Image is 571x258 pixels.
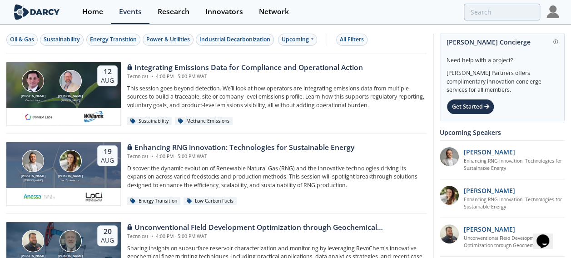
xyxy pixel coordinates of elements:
[23,111,55,122] img: 1682076415445-contextlabs.png
[149,233,154,239] span: •
[6,62,427,126] a: Nathan Brawn [PERSON_NAME] Context Labs Mark Gebbia [PERSON_NAME] [PERSON_NAME] 12 Aug Integratin...
[464,186,515,195] p: [PERSON_NAME]
[56,99,84,102] div: [PERSON_NAME]
[84,111,104,122] img: williams.com.png
[22,230,44,252] img: Bob Aylsworth
[440,124,565,140] div: Upcoming Speakers
[464,4,540,20] input: Advanced Search
[82,8,103,15] div: Home
[127,117,172,125] div: Sustainability
[464,224,515,234] p: [PERSON_NAME]
[196,34,274,46] button: Industrial Decarbonization
[127,197,180,205] div: Energy Transition
[127,233,427,240] div: Technical 4:00 PM - 5:00 PM WAT
[56,94,84,99] div: [PERSON_NAME]
[447,34,558,50] div: [PERSON_NAME] Concierge
[6,142,427,206] a: Amir Akbari [PERSON_NAME] [PERSON_NAME] Nicole Neff [PERSON_NAME] Loci Controls Inc. 19 Aug Enhan...
[19,179,47,182] div: [PERSON_NAME]
[175,117,233,125] div: Methane Emissions
[336,34,367,46] button: All Filters
[278,34,318,46] div: Upcoming
[56,174,84,179] div: [PERSON_NAME]
[44,35,80,44] div: Sustainability
[101,67,114,76] div: 12
[146,35,190,44] div: Power & Utilities
[101,76,114,84] div: Aug
[6,34,38,46] button: Oil & Gas
[22,70,44,92] img: Nathan Brawn
[127,222,427,233] div: Unconventional Field Development Optimization through Geochemical Fingerprinting Technology
[464,158,565,172] a: Enhancing RNG innovation: Technologies for Sustainable Energy
[12,4,62,20] img: logo-wide.svg
[127,84,427,109] p: This session goes beyond detection. We’ll look at how operators are integrating emissions data fr...
[101,156,114,164] div: Aug
[90,35,137,44] div: Energy Transition
[60,230,82,252] img: John Sinclair
[19,99,47,102] div: Context Labs
[158,8,189,15] div: Research
[464,147,515,157] p: [PERSON_NAME]
[533,222,562,249] iframe: chat widget
[10,35,34,44] div: Oil & Gas
[101,236,114,244] div: Aug
[127,164,427,189] p: Discover the dynamic evolution of Renewable Natural Gas (RNG) and the innovative technologies dri...
[127,73,363,80] div: Technical 4:00 PM - 5:00 PM WAT
[60,70,82,92] img: Mark Gebbia
[60,150,82,172] img: Nicole Neff
[447,64,558,94] div: [PERSON_NAME] Partners offers complimentary innovation concierge services for all members.
[143,34,194,46] button: Power & Utilities
[119,8,142,15] div: Events
[440,224,459,243] img: 2k2ez1SvSiOh3gKHmcgF
[84,191,104,202] img: 2b793097-40cf-4f6d-9bc3-4321a642668f
[440,186,459,205] img: 737ad19b-6c50-4cdf-92c7-29f5966a019e
[127,142,354,153] div: Enhancing RNG innovation: Technologies for Sustainable Energy
[22,150,44,172] img: Amir Akbari
[259,8,289,15] div: Network
[40,34,84,46] button: Sustainability
[340,35,364,44] div: All Filters
[19,174,47,179] div: [PERSON_NAME]
[19,94,47,99] div: [PERSON_NAME]
[149,73,154,79] span: •
[101,227,114,236] div: 20
[127,62,363,73] div: Integrating Emissions Data for Compliance and Operational Action
[127,153,354,160] div: Technical 4:00 PM - 5:00 PM WAT
[447,99,494,114] div: Get Started
[546,5,559,18] img: Profile
[464,235,565,249] a: Unconventional Field Development Optimization through Geochemical Fingerprinting Technology
[184,197,237,205] div: Low Carbon Fuels
[23,191,55,202] img: 551440aa-d0f4-4a32-b6e2-e91f2a0781fe
[553,40,558,45] img: information.svg
[149,153,154,159] span: •
[86,34,140,46] button: Energy Transition
[199,35,270,44] div: Industrial Decarbonization
[447,50,558,64] div: Need help with a project?
[464,196,565,211] a: Enhancing RNG innovation: Technologies for Sustainable Energy
[101,147,114,156] div: 19
[205,8,243,15] div: Innovators
[440,147,459,166] img: 1fdb2308-3d70-46db-bc64-f6eabefcce4d
[56,179,84,182] div: Loci Controls Inc.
